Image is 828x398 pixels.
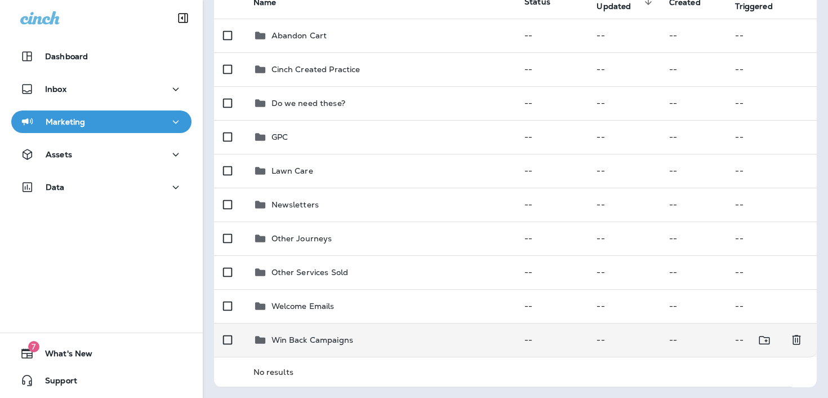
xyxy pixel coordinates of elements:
td: -- [660,52,727,86]
td: -- [515,188,587,222]
p: Data [46,183,65,192]
td: -- [515,52,587,86]
td: -- [587,188,660,222]
td: No results [244,357,792,387]
p: Abandon Cart [271,31,327,40]
td: -- [726,255,817,289]
td: -- [515,19,587,52]
td: -- [726,289,817,323]
td: -- [726,52,817,86]
td: -- [587,19,660,52]
p: Do we need these? [271,99,345,108]
td: -- [515,323,587,357]
button: Marketing [11,110,192,133]
td: -- [587,222,660,255]
span: 7 [28,341,39,352]
td: -- [660,188,727,222]
p: Other Services Sold [271,268,349,277]
td: -- [587,52,660,86]
td: -- [726,19,817,52]
td: -- [515,154,587,188]
button: Inbox [11,78,192,100]
td: -- [726,154,817,188]
p: Assets [46,150,72,159]
button: Dashboard [11,45,192,68]
button: Collapse Sidebar [167,7,199,29]
td: -- [587,86,660,120]
td: -- [726,188,817,222]
td: -- [726,323,791,357]
td: -- [587,120,660,154]
p: GPC [271,132,288,141]
td: -- [515,120,587,154]
td: -- [587,255,660,289]
td: -- [515,222,587,255]
span: Support [34,376,77,390]
button: Data [11,176,192,198]
button: Support [11,369,192,392]
td: -- [660,154,727,188]
td: -- [515,86,587,120]
p: Win Back Campaigns [271,335,354,344]
span: What's New [34,349,92,362]
td: -- [515,289,587,323]
p: Welcome Emails [271,302,335,311]
td: -- [587,289,660,323]
p: Marketing [46,117,85,126]
p: Lawn Care [271,166,313,175]
td: -- [660,86,727,120]
p: Inbox [45,85,66,94]
td: -- [660,19,727,52]
td: -- [660,222,727,255]
td: -- [660,255,727,289]
button: Delete [785,329,808,352]
button: Assets [11,143,192,166]
td: -- [726,120,817,154]
td: -- [660,323,727,357]
td: -- [726,86,817,120]
td: -- [726,222,817,255]
p: Dashboard [45,52,88,61]
td: -- [515,255,587,289]
td: -- [587,154,660,188]
p: Other Journeys [271,234,332,243]
td: -- [660,289,727,323]
p: Newsletters [271,200,319,209]
button: 7What's New [11,342,192,365]
button: Move to folder [753,329,776,352]
td: -- [587,323,660,357]
p: Cinch Created Practice [271,65,360,74]
td: -- [660,120,727,154]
